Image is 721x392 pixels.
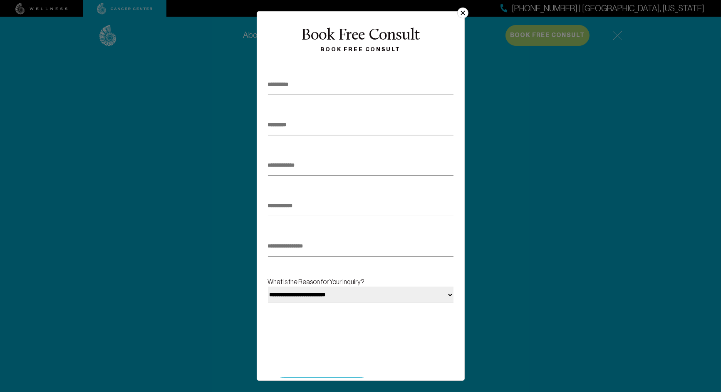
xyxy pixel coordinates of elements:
[268,277,453,317] label: What Is the Reason for Your Inquiry?
[268,287,453,303] select: What Is the Reason for Your Inquiry?
[457,7,468,18] button: ×
[266,45,456,55] div: Book Free Consult
[266,27,456,45] div: Book Free Consult
[268,323,394,355] iframe: Widget containing checkbox for hCaptcha security challenge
